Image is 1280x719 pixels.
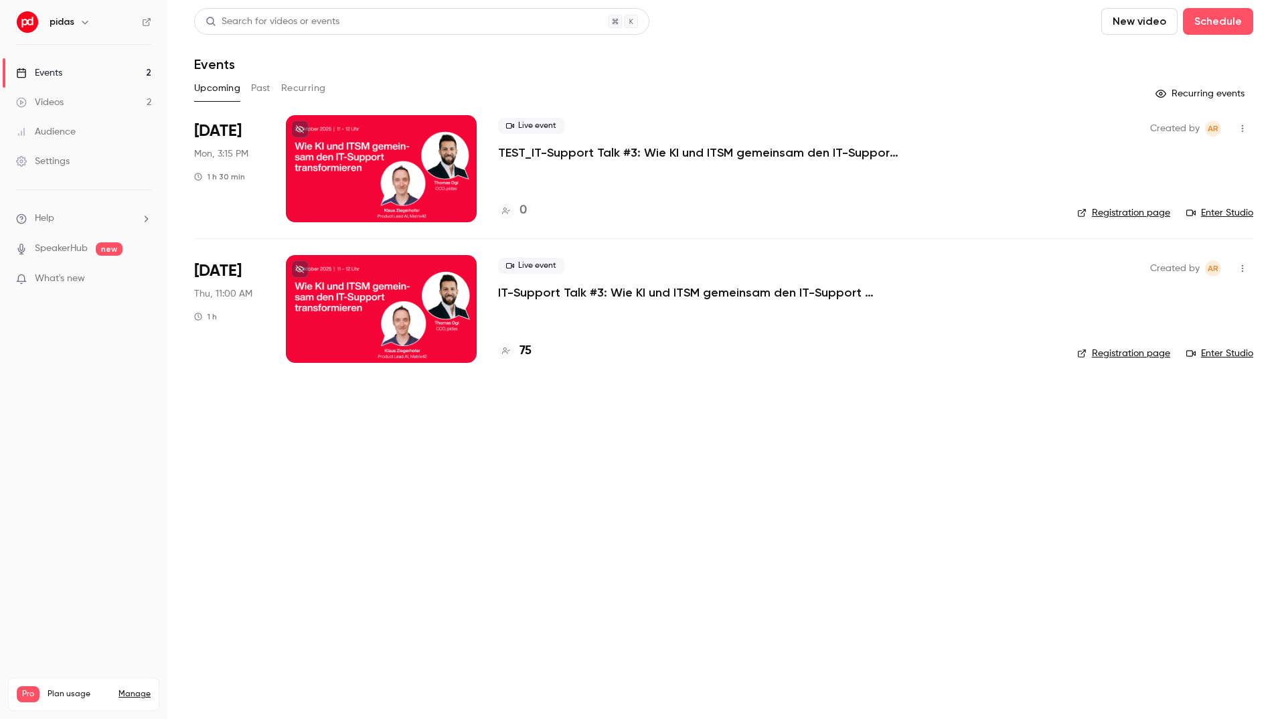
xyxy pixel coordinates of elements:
[17,686,39,702] span: Pro
[251,78,270,99] button: Past
[194,311,217,322] div: 1 h
[135,273,151,285] iframe: Noticeable Trigger
[498,202,527,220] a: 0
[1186,347,1253,360] a: Enter Studio
[16,96,64,109] div: Videos
[194,121,242,142] span: [DATE]
[194,78,240,99] button: Upcoming
[498,342,532,360] a: 75
[194,115,264,222] div: Sep 29 Mon, 3:15 PM (Europe/Berlin)
[206,15,339,29] div: Search for videos or events
[498,258,564,274] span: Live event
[194,260,242,282] span: [DATE]
[1205,121,1221,137] span: Anja Ryan
[194,287,252,301] span: Thu, 11:00 AM
[1077,347,1170,360] a: Registration page
[17,11,38,33] img: pidas
[1149,83,1253,104] button: Recurring events
[498,145,900,161] a: TEST_IT-Support Talk #3: Wie KI und ITSM gemeinsam den IT-Support transformieren
[48,689,110,700] span: Plan usage
[16,212,151,226] li: help-dropdown-opener
[194,255,264,362] div: Oct 2 Thu, 11:00 AM (Europe/Berlin)
[519,342,532,360] h4: 75
[1208,260,1218,276] span: AR
[194,171,245,182] div: 1 h 30 min
[1150,121,1200,137] span: Created by
[16,155,70,168] div: Settings
[519,202,527,220] h4: 0
[1208,121,1218,137] span: AR
[16,125,76,139] div: Audience
[96,242,123,256] span: new
[35,272,85,286] span: What's new
[118,689,151,700] a: Manage
[498,118,564,134] span: Live event
[1186,206,1253,220] a: Enter Studio
[194,56,235,72] h1: Events
[1150,260,1200,276] span: Created by
[16,66,62,80] div: Events
[1101,8,1178,35] button: New video
[1183,8,1253,35] button: Schedule
[35,242,88,256] a: SpeakerHub
[498,285,900,301] a: IT-Support Talk #3: Wie KI und ITSM gemeinsam den IT-Support transformieren
[35,212,54,226] span: Help
[281,78,326,99] button: Recurring
[1077,206,1170,220] a: Registration page
[50,15,74,29] h6: pidas
[194,147,248,161] span: Mon, 3:15 PM
[1205,260,1221,276] span: Anja Ryan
